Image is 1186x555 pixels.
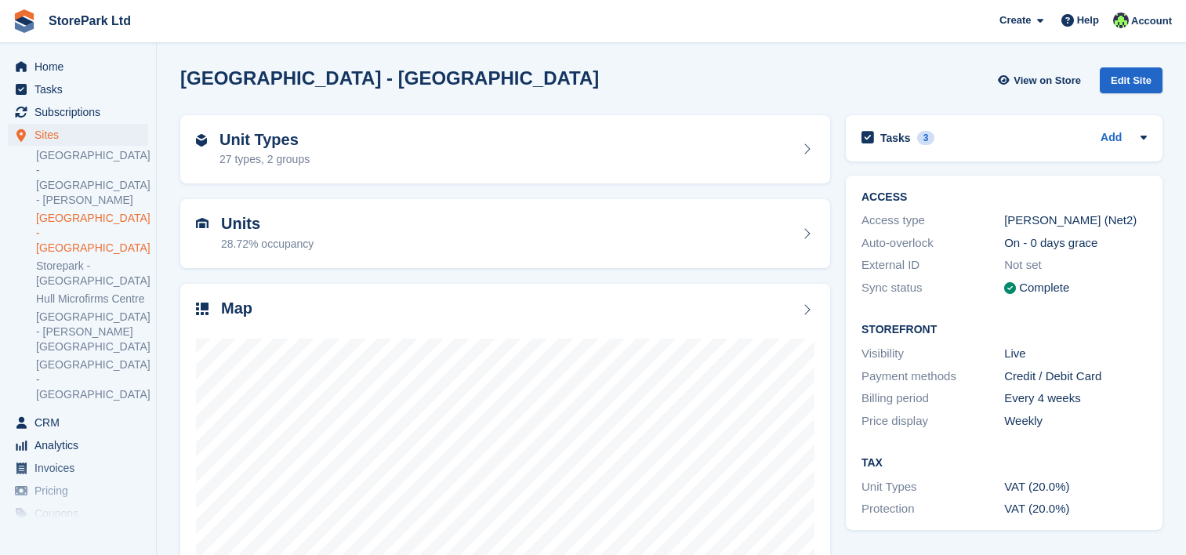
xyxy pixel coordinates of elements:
div: VAT (20.0%) [1004,500,1147,518]
div: Not set [1004,256,1147,274]
h2: Units [221,215,314,233]
span: Invoices [34,457,129,479]
img: map-icn-33ee37083ee616e46c38cad1a60f524a97daa1e2b2c8c0bc3eb3415660979fc1.svg [196,303,209,315]
div: External ID [861,256,1004,274]
a: menu [8,78,148,100]
span: Tasks [34,78,129,100]
a: menu [8,101,148,123]
div: Auto-overlock [861,234,1004,252]
a: menu [8,480,148,502]
div: Sync status [861,279,1004,297]
div: Access type [861,212,1004,230]
div: Weekly [1004,412,1147,430]
div: Payment methods [861,368,1004,386]
div: Edit Site [1100,67,1162,93]
a: menu [8,124,148,146]
span: Help [1077,13,1099,28]
h2: [GEOGRAPHIC_DATA] - [GEOGRAPHIC_DATA] [180,67,599,89]
h2: Unit Types [219,131,310,149]
img: unit-icn-7be61d7bf1b0ce9d3e12c5938cc71ed9869f7b940bace4675aadf7bd6d80202e.svg [196,218,209,229]
a: [GEOGRAPHIC_DATA] - [GEOGRAPHIC_DATA] [36,211,148,256]
div: 28.72% occupancy [221,236,314,252]
a: Hull Microfirms Centre [36,292,148,307]
img: Ryan Mulcahy [1113,13,1129,28]
div: 3 [917,131,935,145]
h2: Storefront [861,324,1147,336]
div: [PERSON_NAME] (Net2) [1004,212,1147,230]
div: Every 4 weeks [1004,390,1147,408]
h2: Map [221,299,252,317]
div: Live [1004,345,1147,363]
a: Storepark - [GEOGRAPHIC_DATA] [36,259,148,288]
h2: Tax [861,457,1147,470]
span: Subscriptions [34,101,129,123]
span: Coupons [34,502,129,524]
div: Unit Types [861,478,1004,496]
h2: ACCESS [861,191,1147,204]
a: [GEOGRAPHIC_DATA] - [GEOGRAPHIC_DATA] - [PERSON_NAME] [36,148,148,208]
img: unit-type-icn-2b2737a686de81e16bb02015468b77c625bbabd49415b5ef34ead5e3b44a266d.svg [196,134,207,147]
span: Home [34,56,129,78]
a: View on Store [996,67,1087,93]
span: CRM [34,412,129,433]
span: Pricing [34,480,129,502]
a: StorePark Ltd [42,8,137,34]
a: Unit Types 27 types, 2 groups [180,115,830,184]
img: stora-icon-8386f47178a22dfd0bd8f6a31ec36ba5ce8667c1dd55bd0f319d3a0aa187defe.svg [13,9,36,33]
div: Price display [861,412,1004,430]
a: [GEOGRAPHIC_DATA] - [GEOGRAPHIC_DATA] [36,357,148,402]
a: Units 28.72% occupancy [180,199,830,268]
a: Add [1101,129,1122,147]
span: Account [1131,13,1172,29]
div: VAT (20.0%) [1004,478,1147,496]
span: Sites [34,124,129,146]
div: Complete [1019,279,1069,297]
div: Credit / Debit Card [1004,368,1147,386]
a: menu [8,457,148,479]
span: Analytics [34,434,129,456]
div: Visibility [861,345,1004,363]
a: menu [8,56,148,78]
a: menu [8,434,148,456]
a: [GEOGRAPHIC_DATA] - [PERSON_NAME][GEOGRAPHIC_DATA] [36,310,148,354]
h2: Tasks [880,131,911,145]
span: Create [999,13,1031,28]
span: View on Store [1014,73,1081,89]
div: Protection [861,500,1004,518]
div: Billing period [861,390,1004,408]
a: menu [8,502,148,524]
div: 27 types, 2 groups [219,151,310,168]
a: menu [8,412,148,433]
div: On - 0 days grace [1004,234,1147,252]
a: Edit Site [1100,67,1162,100]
